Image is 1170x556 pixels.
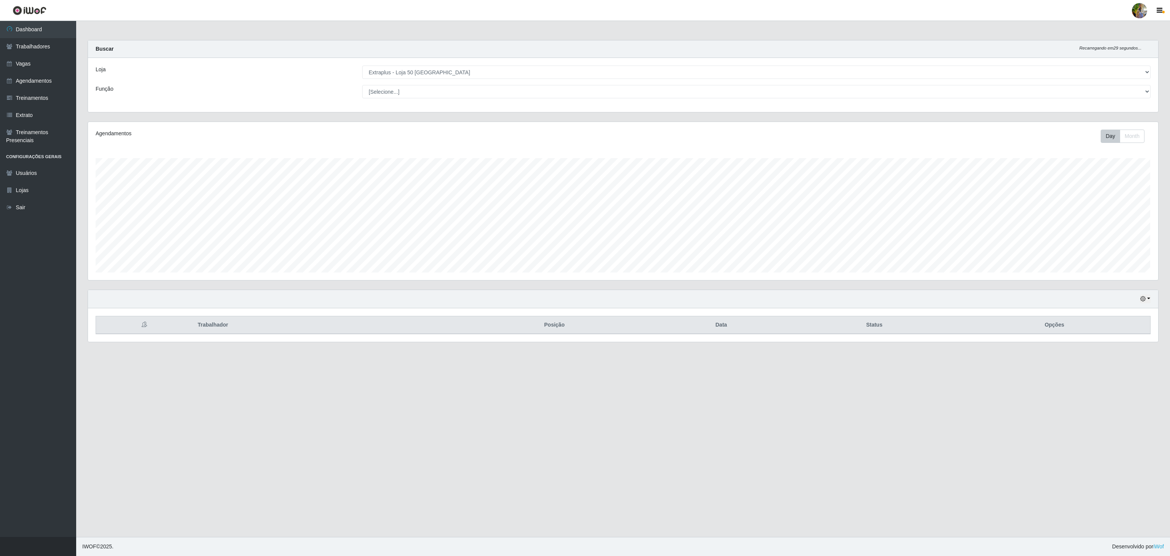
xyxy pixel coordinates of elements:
[96,130,529,138] div: Agendamentos
[96,66,105,74] label: Loja
[1101,130,1151,143] div: Toolbar with button groups
[82,543,113,551] span: © 2025 .
[959,316,1150,334] th: Opções
[652,316,790,334] th: Data
[1153,543,1164,550] a: iWof
[82,543,96,550] span: IWOF
[1079,46,1141,50] i: Recarregando em 29 segundos...
[1101,130,1120,143] button: Day
[790,316,959,334] th: Status
[96,46,113,52] strong: Buscar
[456,316,653,334] th: Posição
[13,6,46,15] img: CoreUI Logo
[193,316,456,334] th: Trabalhador
[1120,130,1144,143] button: Month
[96,85,113,93] label: Função
[1112,543,1164,551] span: Desenvolvido por
[1101,130,1144,143] div: First group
